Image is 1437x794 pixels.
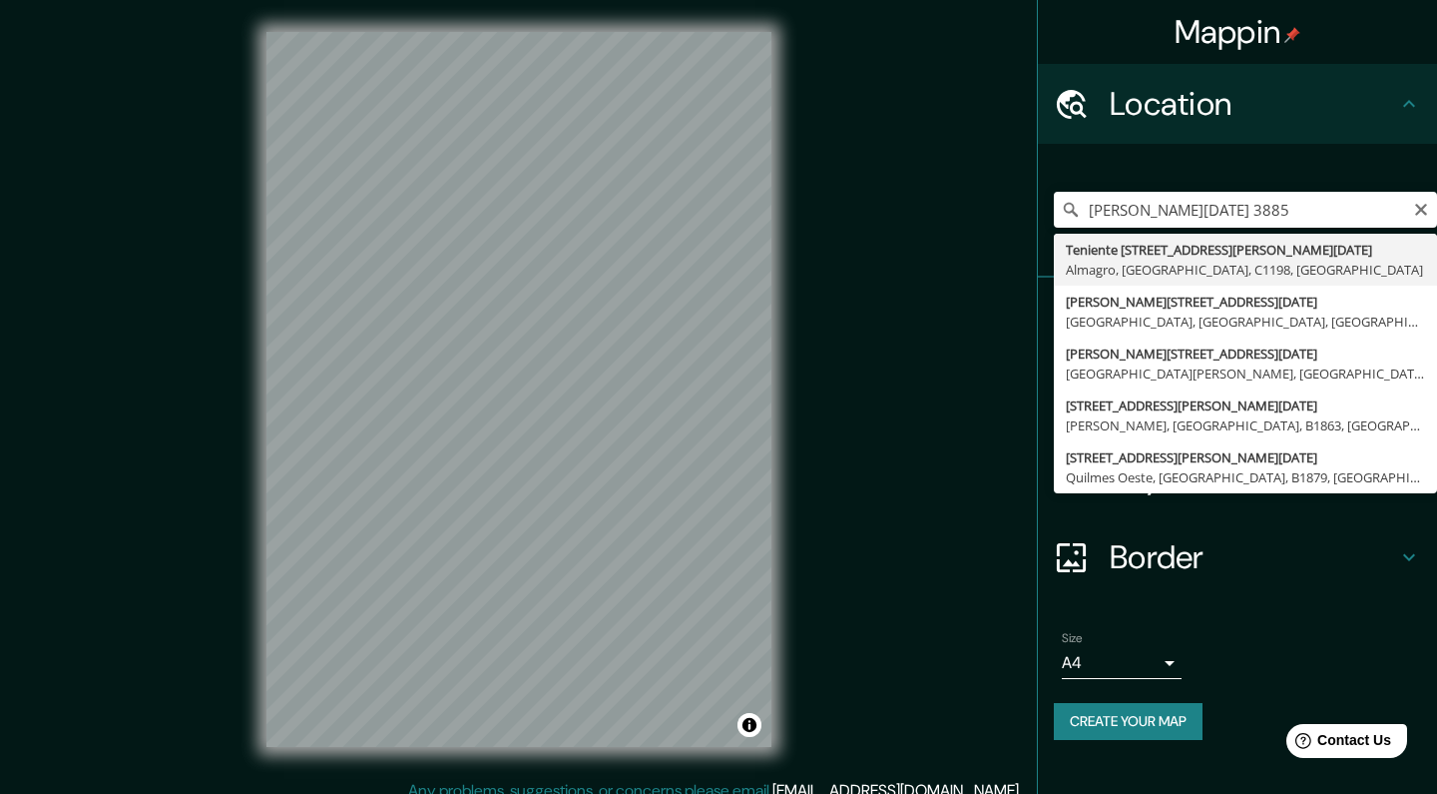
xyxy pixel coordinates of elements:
[1110,537,1397,577] h4: Border
[1110,457,1397,497] h4: Layout
[1066,260,1425,280] div: Almagro, [GEOGRAPHIC_DATA], C1198, [GEOGRAPHIC_DATA]
[1038,437,1437,517] div: Layout
[1066,344,1425,364] div: [PERSON_NAME][STREET_ADDRESS][DATE]
[1054,703,1202,740] button: Create your map
[1066,292,1425,312] div: [PERSON_NAME][STREET_ADDRESS][DATE]
[1066,240,1425,260] div: Teniente [STREET_ADDRESS][PERSON_NAME][DATE]
[1284,27,1300,43] img: pin-icon.png
[737,713,761,737] button: Toggle attribution
[1038,358,1437,437] div: Style
[1175,12,1301,52] h4: Mappin
[1038,278,1437,358] div: Pins
[1066,447,1425,467] div: [STREET_ADDRESS][PERSON_NAME][DATE]
[1259,716,1415,772] iframe: Help widget launcher
[1038,64,1437,144] div: Location
[1066,415,1425,435] div: [PERSON_NAME], [GEOGRAPHIC_DATA], B1863, [GEOGRAPHIC_DATA]
[1038,517,1437,597] div: Border
[1066,364,1425,384] div: [GEOGRAPHIC_DATA][PERSON_NAME], [GEOGRAPHIC_DATA], S2124, [GEOGRAPHIC_DATA]
[1066,312,1425,332] div: [GEOGRAPHIC_DATA], [GEOGRAPHIC_DATA], [GEOGRAPHIC_DATA]
[266,32,771,747] canvas: Map
[1062,630,1083,647] label: Size
[1413,199,1429,218] button: Clear
[1054,192,1437,228] input: Pick your city or area
[1062,647,1182,679] div: A4
[1066,467,1425,487] div: Quilmes Oeste, [GEOGRAPHIC_DATA], B1879, [GEOGRAPHIC_DATA]
[1066,396,1425,415] div: [STREET_ADDRESS][PERSON_NAME][DATE]
[1110,84,1397,124] h4: Location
